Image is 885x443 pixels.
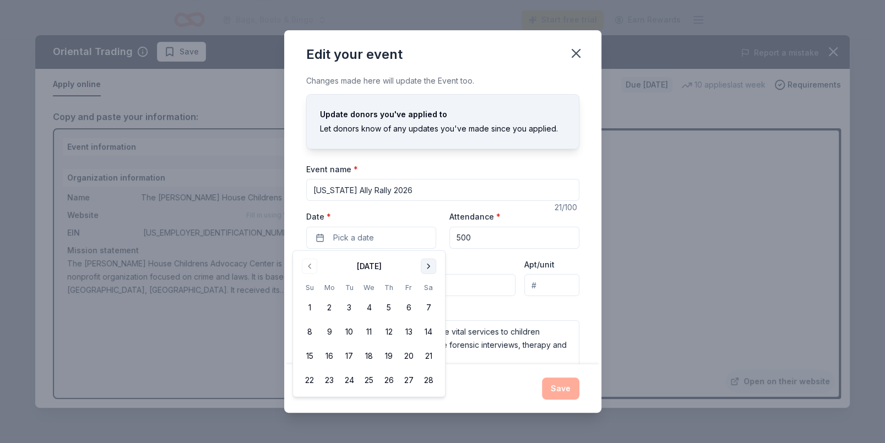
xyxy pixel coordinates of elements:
[359,346,379,366] button: 18
[399,282,419,293] th: Friday
[306,74,579,87] div: Changes made here will update the Event too.
[419,370,438,390] button: 28
[524,274,579,296] input: #
[339,322,359,342] button: 10
[319,298,339,318] button: 2
[419,298,438,318] button: 7
[359,322,379,342] button: 11
[379,346,399,366] button: 19
[449,211,501,222] label: Attendance
[339,298,359,318] button: 3
[399,370,419,390] button: 27
[300,346,319,366] button: 15
[306,227,436,249] button: Pick a date
[300,370,319,390] button: 22
[379,322,399,342] button: 12
[320,122,566,135] div: Let donors know of any updates you've made since you applied.
[300,322,319,342] button: 8
[300,282,319,293] th: Sunday
[555,201,579,214] div: 21 /100
[320,108,566,121] div: Update donors you've applied to
[319,322,339,342] button: 9
[306,211,436,222] label: Date
[379,298,399,318] button: 5
[419,346,438,366] button: 21
[419,282,438,293] th: Saturday
[339,346,359,366] button: 17
[359,282,379,293] th: Wednesday
[302,259,317,274] button: Go to previous month
[449,227,579,249] input: 20
[419,322,438,342] button: 14
[357,260,382,273] div: [DATE]
[359,298,379,318] button: 4
[421,259,436,274] button: Go to next month
[300,298,319,318] button: 1
[306,179,579,201] input: Spring Fundraiser
[319,282,339,293] th: Monday
[306,164,358,175] label: Event name
[359,370,379,390] button: 25
[339,370,359,390] button: 24
[319,346,339,366] button: 16
[524,259,555,270] label: Apt/unit
[319,370,339,390] button: 23
[339,282,359,293] th: Tuesday
[399,298,419,318] button: 6
[379,282,399,293] th: Thursday
[306,46,403,63] div: Edit your event
[399,322,419,342] button: 13
[379,370,399,390] button: 26
[399,346,419,366] button: 20
[333,231,374,244] span: Pick a date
